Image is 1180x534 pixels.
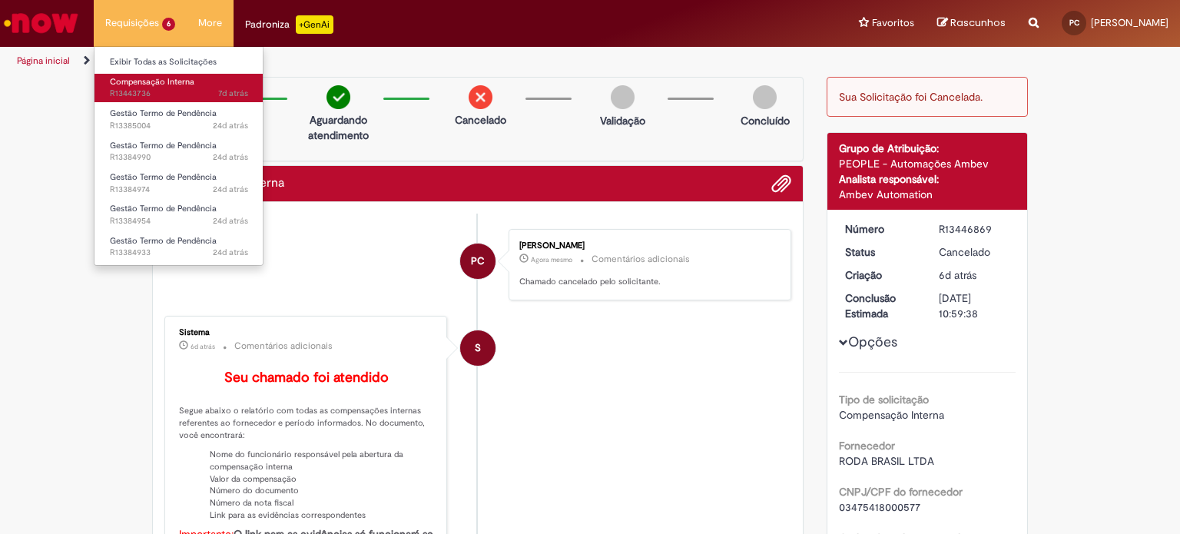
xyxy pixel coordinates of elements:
[110,88,248,100] span: R13443736
[110,203,217,214] span: Gestão Termo de Pendência
[1091,16,1168,29] span: [PERSON_NAME]
[939,267,1010,283] div: 26/08/2025 09:08:13
[213,184,248,195] span: 24d atrás
[939,268,976,282] span: 6d atrás
[94,201,264,229] a: Aberto R13384954 : Gestão Termo de Pendência
[531,255,572,264] time: 01/09/2025 08:53:53
[939,290,1010,321] div: [DATE] 10:59:38
[245,15,333,34] div: Padroniza
[224,369,389,386] b: Seu chamado foi atendido
[2,8,81,38] img: ServiceNow
[519,276,775,288] p: Chamado cancelado pelo solicitante.
[17,55,70,67] a: Página inicial
[12,47,775,75] ul: Trilhas de página
[94,169,264,197] a: Aberto R13384974 : Gestão Termo de Pendência
[94,46,264,266] ul: Requisições
[110,120,248,132] span: R13385004
[110,215,248,227] span: R13384954
[110,247,248,259] span: R13384933
[179,328,435,337] div: Sistema
[296,15,333,34] p: +GenAi
[94,74,264,102] a: Aberto R13443736 : Compensação Interna
[827,77,1029,117] div: Sua Solicitação foi Cancelada.
[839,500,920,514] span: 03475418000577
[834,267,928,283] dt: Criação
[834,244,928,260] dt: Status
[218,88,248,99] time: 25/08/2025 11:24:56
[213,151,248,163] span: 24d atrás
[110,76,194,88] span: Compensação Interna
[839,171,1016,187] div: Analista responsável:
[110,184,248,196] span: R13384974
[110,108,217,119] span: Gestão Termo de Pendência
[191,342,215,351] span: 6d atrás
[741,113,790,128] p: Concluído
[834,221,928,237] dt: Número
[210,473,435,486] li: Valor da compensação
[213,151,248,163] time: 08/08/2025 16:56:14
[210,509,435,522] li: Link para as evidências correspondentes
[110,235,217,247] span: Gestão Termo de Pendência
[301,112,376,143] p: Aguardando atendimento
[839,408,944,422] span: Compensação Interna
[210,497,435,509] li: Número da nota fiscal
[839,485,963,499] b: CNPJ/CPF do fornecedor
[611,85,635,109] img: img-circle-grey.png
[939,244,1010,260] div: Cancelado
[213,184,248,195] time: 08/08/2025 16:54:58
[94,138,264,166] a: Aberto R13384990 : Gestão Termo de Pendência
[519,241,775,250] div: [PERSON_NAME]
[939,221,1010,237] div: R13446869
[939,268,976,282] time: 26/08/2025 09:08:13
[213,247,248,258] time: 08/08/2025 16:52:25
[213,215,248,227] span: 24d atrás
[213,215,248,227] time: 08/08/2025 16:53:34
[839,439,895,453] b: Fornecedor
[210,485,435,497] li: Número do documento
[872,15,914,31] span: Favoritos
[600,113,645,128] p: Validação
[110,171,217,183] span: Gestão Termo de Pendência
[460,330,496,366] div: System
[191,342,215,351] time: 26/08/2025 09:08:38
[592,253,690,266] small: Comentários adicionais
[162,18,175,31] span: 6
[179,405,435,441] p: Segue abaixo o relatório com todas as compensações internas referentes ao fornecedor e período in...
[213,247,248,258] span: 24d atrás
[839,187,1016,202] div: Ambev Automation
[105,15,159,31] span: Requisições
[834,290,928,321] dt: Conclusão Estimada
[110,140,217,151] span: Gestão Termo de Pendência
[198,15,222,31] span: More
[326,85,350,109] img: check-circle-green.png
[839,393,929,406] b: Tipo de solicitação
[771,174,791,194] button: Adicionar anexos
[475,330,481,367] span: S
[94,105,264,134] a: Aberto R13385004 : Gestão Termo de Pendência
[469,85,492,109] img: remove.png
[471,243,485,280] span: PC
[213,120,248,131] span: 24d atrás
[950,15,1006,30] span: Rascunhos
[1069,18,1079,28] span: PC
[110,151,248,164] span: R13384990
[213,120,248,131] time: 08/08/2025 16:57:21
[460,244,496,279] div: Patrick Coradini
[937,16,1006,31] a: Rascunhos
[94,233,264,261] a: Aberto R13384933 : Gestão Termo de Pendência
[234,340,333,353] small: Comentários adicionais
[218,88,248,99] span: 7d atrás
[839,141,1016,156] div: Grupo de Atribuição:
[210,449,435,473] li: Nome do funcionário responsável pela abertura da compensação interna
[753,85,777,109] img: img-circle-grey.png
[531,255,572,264] span: Agora mesmo
[94,54,264,71] a: Exibir Todas as Solicitações
[839,156,1016,171] div: PEOPLE - Automações Ambev
[839,454,934,468] span: RODA BRASIL LTDA
[455,112,506,128] p: Cancelado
